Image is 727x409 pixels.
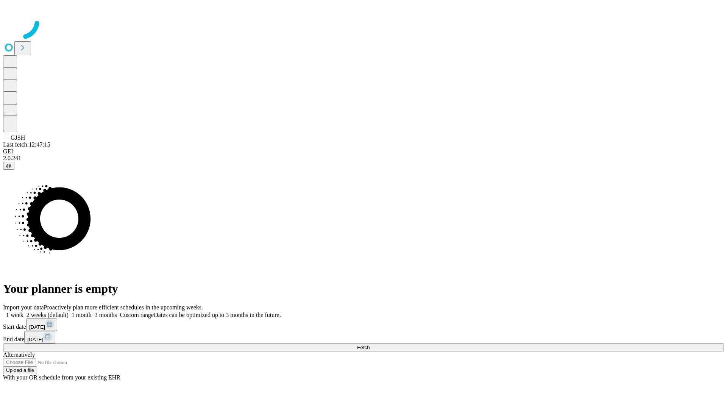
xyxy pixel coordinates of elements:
[3,141,50,148] span: Last fetch: 12:47:15
[6,312,23,318] span: 1 week
[72,312,92,318] span: 1 month
[120,312,154,318] span: Custom range
[3,155,724,162] div: 2.0.241
[154,312,281,318] span: Dates can be optimized up to 3 months in the future.
[3,343,724,351] button: Fetch
[3,318,724,331] div: Start date
[95,312,117,318] span: 3 months
[29,324,45,330] span: [DATE]
[3,374,120,381] span: With your OR schedule from your existing EHR
[3,282,724,296] h1: Your planner is empty
[3,304,44,311] span: Import your data
[6,163,11,169] span: @
[26,318,57,331] button: [DATE]
[24,331,55,343] button: [DATE]
[27,312,69,318] span: 2 weeks (default)
[44,304,203,311] span: Proactively plan more efficient schedules in the upcoming weeks.
[3,148,724,155] div: GEI
[3,366,37,374] button: Upload a file
[27,337,43,342] span: [DATE]
[357,345,370,350] span: Fetch
[11,134,25,141] span: GJSH
[3,162,14,170] button: @
[3,351,35,358] span: Alternatively
[3,331,724,343] div: End date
